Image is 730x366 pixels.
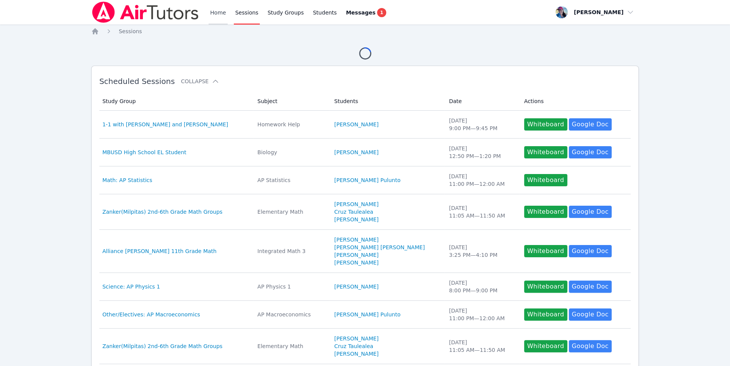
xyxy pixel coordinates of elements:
[102,148,186,156] a: MBUSD High School EL Student
[99,301,631,329] tr: Other/Electives: AP MacroeconomicsAP Macroeconomics[PERSON_NAME] Pulunto[DATE]11:00 PM—12:00 AMWh...
[119,28,142,34] span: Sessions
[257,148,325,156] div: Biology
[524,245,567,257] button: Whiteboard
[257,283,325,290] div: AP Physics 1
[520,92,631,111] th: Actions
[181,77,219,85] button: Collapse
[569,118,612,131] a: Google Doc
[334,342,373,350] a: Cruz Taulealea
[119,27,142,35] a: Sessions
[334,208,373,216] a: Cruz Taulealea
[334,283,379,290] a: [PERSON_NAME]
[524,118,567,131] button: Whiteboard
[102,176,152,184] a: Math: AP Statistics
[102,342,222,350] a: Zanker(Milpitas) 2nd-6th Grade Math Groups
[334,148,379,156] a: [PERSON_NAME]
[102,208,222,216] a: Zanker(Milpitas) 2nd-6th Grade Math Groups
[449,243,515,259] div: [DATE] 3:25 PM — 4:10 PM
[334,121,379,128] a: [PERSON_NAME]
[99,111,631,139] tr: 1-1 with [PERSON_NAME] and [PERSON_NAME]Homework Help[PERSON_NAME][DATE]9:00 PM—9:45 PMWhiteboard...
[257,247,325,255] div: Integrated Math 3
[102,121,228,128] a: 1-1 with [PERSON_NAME] and [PERSON_NAME]
[253,92,330,111] th: Subject
[524,281,567,293] button: Whiteboard
[449,117,515,132] div: [DATE] 9:00 PM — 9:45 PM
[99,194,631,230] tr: Zanker(Milpitas) 2nd-6th Grade Math GroupsElementary Math[PERSON_NAME]Cruz Taulealea[PERSON_NAME]...
[569,340,612,352] a: Google Doc
[449,339,515,354] div: [DATE] 11:05 AM — 11:50 AM
[449,145,515,160] div: [DATE] 12:50 PM — 1:20 PM
[99,77,175,86] span: Scheduled Sessions
[102,283,160,290] a: Science: AP Physics 1
[257,176,325,184] div: AP Statistics
[449,173,515,188] div: [DATE] 11:00 PM — 12:00 AM
[524,174,567,186] button: Whiteboard
[257,121,325,128] div: Homework Help
[569,146,612,158] a: Google Doc
[524,206,567,218] button: Whiteboard
[257,342,325,350] div: Elementary Math
[569,281,612,293] a: Google Doc
[102,311,200,318] a: Other/Electives: AP Macroeconomics
[334,200,379,208] a: [PERSON_NAME]
[449,279,515,294] div: [DATE] 8:00 PM — 9:00 PM
[449,307,515,322] div: [DATE] 11:00 PM — 12:00 AM
[334,335,379,342] a: [PERSON_NAME]
[444,92,520,111] th: Date
[99,166,631,194] tr: Math: AP StatisticsAP Statistics[PERSON_NAME] Pulunto[DATE]11:00 PM—12:00 AMWhiteboard
[334,236,379,243] a: [PERSON_NAME]
[99,139,631,166] tr: MBUSD High School EL StudentBiology[PERSON_NAME][DATE]12:50 PM—1:20 PMWhiteboardGoogle Doc
[99,273,631,301] tr: Science: AP Physics 1AP Physics 1[PERSON_NAME][DATE]8:00 PM—9:00 PMWhiteboardGoogle Doc
[569,206,612,218] a: Google Doc
[99,92,253,111] th: Study Group
[102,247,217,255] a: Alliance [PERSON_NAME] 11th Grade Math
[330,92,444,111] th: Students
[449,204,515,219] div: [DATE] 11:05 AM — 11:50 AM
[524,146,567,158] button: Whiteboard
[334,216,379,223] a: [PERSON_NAME]
[569,308,612,321] a: Google Doc
[91,2,199,23] img: Air Tutors
[334,259,379,266] a: [PERSON_NAME]
[334,176,401,184] a: [PERSON_NAME] Pulunto
[334,350,379,358] a: [PERSON_NAME]
[99,329,631,364] tr: Zanker(Milpitas) 2nd-6th Grade Math GroupsElementary Math[PERSON_NAME]Cruz Taulealea[PERSON_NAME]...
[257,311,325,318] div: AP Macroeconomics
[334,251,379,259] a: [PERSON_NAME]
[334,243,425,251] a: [PERSON_NAME] [PERSON_NAME]
[569,245,612,257] a: Google Doc
[346,9,376,16] span: Messages
[99,230,631,273] tr: Alliance [PERSON_NAME] 11th Grade MathIntegrated Math 3[PERSON_NAME][PERSON_NAME] [PERSON_NAME][P...
[334,311,401,318] a: [PERSON_NAME] Pulunto
[257,208,325,216] div: Elementary Math
[524,308,567,321] button: Whiteboard
[91,27,639,35] nav: Breadcrumb
[377,8,386,17] span: 1
[524,340,567,352] button: Whiteboard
